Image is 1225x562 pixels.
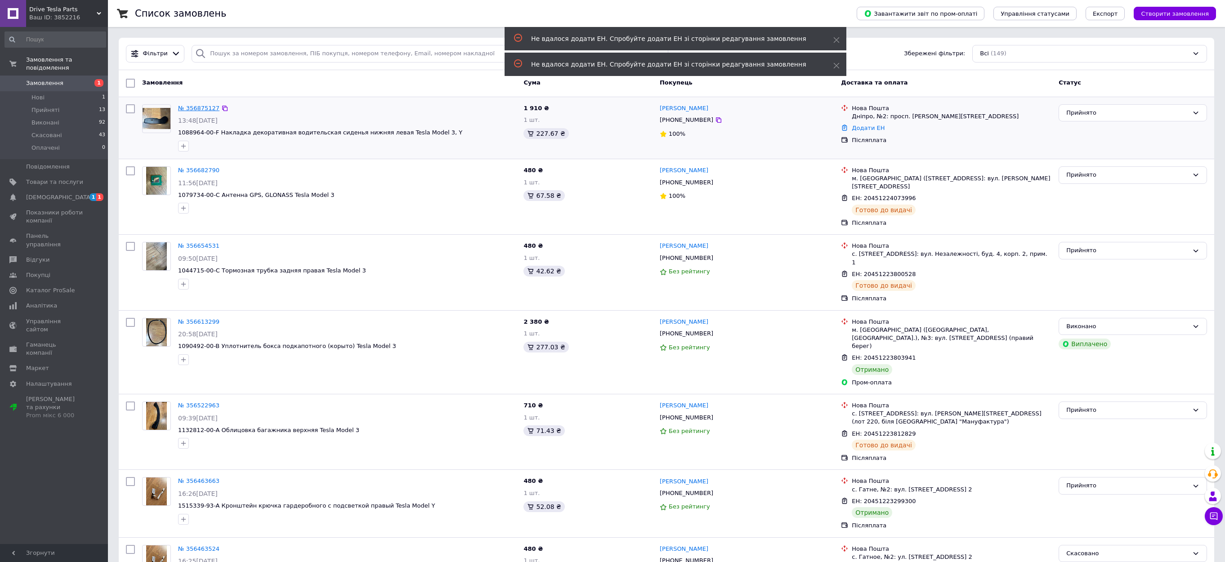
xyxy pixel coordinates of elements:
[852,354,916,361] span: ЕН: 20451223803941
[1066,481,1189,491] div: Прийнято
[142,318,171,347] a: Фото товару
[841,79,908,86] span: Доставка та оплата
[1141,10,1209,17] span: Створити замовлення
[669,503,710,510] span: Без рейтингу
[26,163,70,171] span: Повідомлення
[178,330,218,338] span: 20:58[DATE]
[523,254,540,261] span: 1 шт.
[146,477,167,505] img: Фото товару
[991,50,1006,57] span: (149)
[1066,108,1189,118] div: Прийнято
[852,430,916,437] span: ЕН: 20451223812829
[26,178,83,186] span: Товари та послуги
[852,454,1051,462] div: Післяплата
[523,402,543,409] span: 710 ₴
[523,318,549,325] span: 2 380 ₴
[993,7,1077,20] button: Управління статусами
[178,255,218,262] span: 09:50[DATE]
[178,545,219,552] a: № 356463524
[146,402,167,430] img: Фото товару
[29,5,97,13] span: Drive Tesla Parts
[852,318,1051,326] div: Нова Пошта
[31,94,45,102] span: Нові
[26,364,49,372] span: Маркет
[852,498,916,504] span: ЕН: 20451223299300
[178,427,359,433] a: 1132812-00-A Облицовка багажника верхняя Tesla Model 3
[1093,10,1118,17] span: Експорт
[852,477,1051,485] div: Нова Пошта
[852,174,1051,191] div: м. [GEOGRAPHIC_DATA] ([STREET_ADDRESS]: вул. [PERSON_NAME][STREET_ADDRESS]
[852,364,892,375] div: Отримано
[669,428,710,434] span: Без рейтингу
[852,507,892,518] div: Отримано
[523,79,540,86] span: Cума
[852,545,1051,553] div: Нова Пошта
[523,190,564,201] div: 67.58 ₴
[658,412,715,424] div: [PHONE_NUMBER]
[178,490,218,497] span: 16:26[DATE]
[178,242,219,249] a: № 356654531
[26,411,83,419] div: Prom мікс 6 000
[4,31,106,48] input: Пошук
[26,380,72,388] span: Налаштування
[658,487,715,499] div: [PHONE_NUMBER]
[26,209,83,225] span: Показники роботи компанії
[523,167,543,174] span: 480 ₴
[1066,246,1189,255] div: Прийнято
[1086,7,1125,20] button: Експорт
[1059,79,1081,86] span: Статус
[852,112,1051,120] div: Дніпро, №2: просп. [PERSON_NAME][STREET_ADDRESS]
[864,9,977,18] span: Завантажити звіт по пром-оплаті
[99,131,105,139] span: 43
[1066,322,1189,331] div: Виконано
[669,268,710,275] span: Без рейтингу
[142,401,171,430] a: Фото товару
[178,267,366,274] span: 1044715-00-C Тормозная трубка задняя правая Tesla Model 3
[523,425,564,436] div: 71.43 ₴
[523,116,540,123] span: 1 шт.
[531,60,811,69] div: Не вдалося додати ЕН. Спробуйте додати ЕН зі сторінки редагування замовлення
[980,49,989,58] span: Всі
[852,553,1051,561] div: с. Гатное, №2: ул. [STREET_ADDRESS] 2
[660,104,708,113] a: [PERSON_NAME]
[26,395,83,420] span: [PERSON_NAME] та рахунки
[31,106,59,114] span: Прийняті
[143,49,168,58] span: Фільтри
[523,414,540,421] span: 1 шт.
[31,119,59,127] span: Виконані
[26,56,108,72] span: Замовлення та повідомлення
[852,326,1051,351] div: м. [GEOGRAPHIC_DATA] ([GEOGRAPHIC_DATA], [GEOGRAPHIC_DATA].), №3: вул. [STREET_ADDRESS] (правий б...
[523,501,564,512] div: 52.08 ₴
[523,330,540,337] span: 1 шт.
[523,490,540,496] span: 1 шт.
[660,242,708,250] a: [PERSON_NAME]
[523,545,543,552] span: 480 ₴
[852,379,1051,387] div: Пром-оплата
[523,477,543,484] span: 480 ₴
[178,117,218,124] span: 13:48[DATE]
[99,106,105,114] span: 13
[178,402,219,409] a: № 356522963
[852,522,1051,530] div: Післяплата
[1066,170,1189,180] div: Прийнято
[178,415,218,422] span: 09:39[DATE]
[852,401,1051,410] div: Нова Пошта
[852,219,1051,227] div: Післяплата
[852,242,1051,250] div: Нова Пошта
[660,166,708,175] a: [PERSON_NAME]
[102,94,105,102] span: 1
[26,256,49,264] span: Відгуки
[660,79,693,86] span: Покупець
[658,328,715,339] div: [PHONE_NUMBER]
[26,271,50,279] span: Покупці
[26,317,83,334] span: Управління сайтом
[178,105,219,112] a: № 356875127
[142,477,171,506] a: Фото товару
[178,179,218,187] span: 11:56[DATE]
[178,192,335,198] a: 1079734-00-C Антенна GPS, GLONASS Tesla Model 3
[96,193,103,201] span: 1
[178,167,219,174] a: № 356682790
[852,271,916,277] span: ЕН: 20451223800528
[660,401,708,410] a: [PERSON_NAME]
